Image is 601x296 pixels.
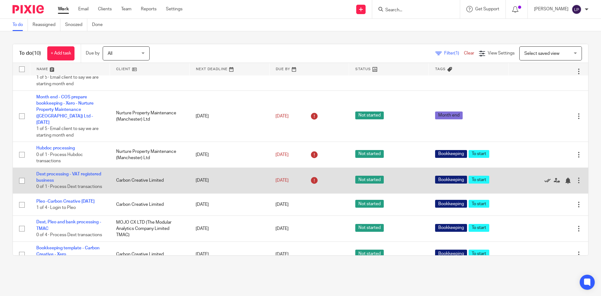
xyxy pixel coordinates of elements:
a: Work [58,6,69,12]
td: [DATE] [189,91,269,142]
span: [DATE] [275,226,289,231]
span: Select saved view [524,51,559,56]
a: + Add task [47,46,74,60]
span: Bookkeeping [435,150,467,158]
a: Team [121,6,131,12]
td: MOJO CX LTD (The Modular Analytics Company Limited TMAC) [110,216,190,241]
a: Clients [98,6,112,12]
a: Reassigned [33,19,60,31]
td: [DATE] [189,142,269,168]
td: Carbon Creative Limited [110,241,190,267]
td: [DATE] [189,168,269,193]
span: 1 of 5 · Email client to say we are starting month end [36,127,99,138]
span: [DATE] [275,153,289,157]
span: [DATE] [275,252,289,257]
span: Bookkeeping [435,176,467,184]
span: Not started [355,250,384,257]
input: Search [385,8,441,13]
span: Get Support [475,7,499,11]
span: Filter [444,51,464,55]
span: To start [469,200,489,208]
img: Pixie [13,5,44,13]
a: Month end - COS prepare bookkeeping - Xero - Nurture Property Maintenance ([GEOGRAPHIC_DATA]) Ltd... [36,95,94,125]
span: 1 of 4 · Login to Pleo [36,205,76,210]
span: Not started [355,176,384,184]
span: Not started [355,112,384,119]
span: View Settings [488,51,515,55]
td: Nurture Property Maintenance (Manchester) Ltd [110,91,190,142]
a: Dext processing - VAT registered business [36,172,101,183]
span: (1) [454,51,459,55]
a: Reports [141,6,157,12]
td: [DATE] [189,194,269,216]
span: (10) [32,51,41,56]
span: Bookkeeping [435,250,467,257]
span: To start [469,176,489,184]
span: [DATE] [275,202,289,207]
td: [DATE] [189,241,269,267]
a: Mark as done [544,177,554,184]
span: [DATE] [275,114,289,118]
span: Month end [435,112,463,119]
span: Not started [355,150,384,158]
td: Nurture Property Maintenance (Manchester) Ltd [110,142,190,168]
span: 0 of 4 · Process Dext transactions [36,233,102,237]
a: Bookkeeping template - Carbon Creative - Xero [36,246,100,257]
span: To start [469,150,489,158]
a: To do [13,19,28,31]
a: Settings [166,6,182,12]
a: Pleo -Carbon Creative [DATE] [36,199,95,204]
td: Carbon Creative Limited [110,168,190,193]
span: Tags [435,67,446,71]
td: Carbon Creative Limited [110,194,190,216]
a: Snoozed [65,19,87,31]
img: svg%3E [572,4,582,14]
span: All [108,51,112,56]
a: Email [78,6,89,12]
td: [DATE] [189,216,269,241]
span: Not started [355,200,384,208]
p: [PERSON_NAME] [534,6,568,12]
span: [DATE] [275,178,289,183]
span: 0 of 1 · Process Hubdoc transactions [36,153,83,164]
span: To start [469,224,489,232]
p: Due by [86,50,100,56]
span: Not started [355,224,384,232]
span: 0 of 1 · Process Dext transactions [36,185,102,189]
a: Done [92,19,107,31]
a: Dext, Pleo and bank processing - TMAC [36,220,101,231]
span: Bookkeeping [435,200,467,208]
h1: To do [19,50,41,57]
a: Hubdoc processing [36,146,75,150]
span: Bookkeeping [435,224,467,232]
span: To start [469,250,489,257]
a: Clear [464,51,474,55]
